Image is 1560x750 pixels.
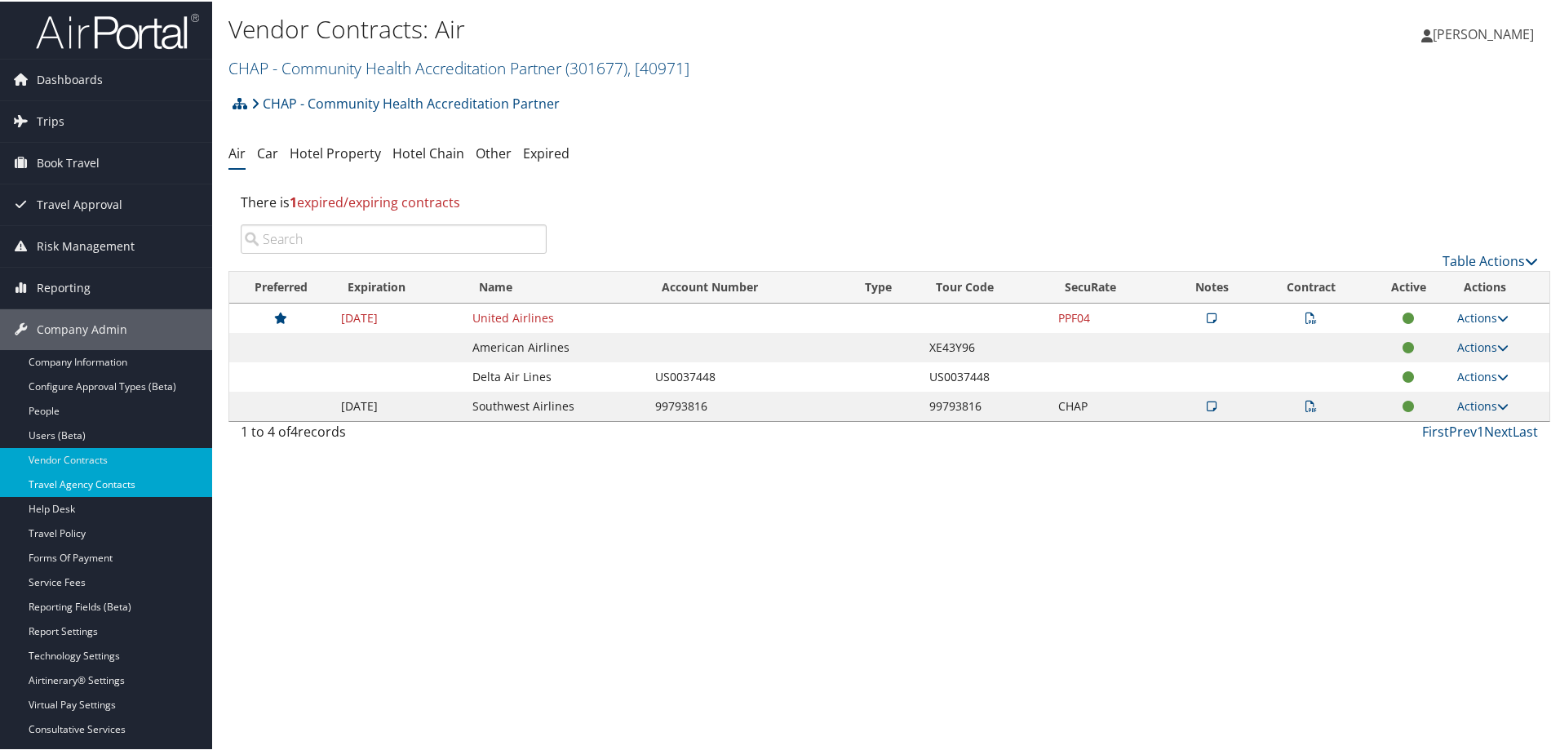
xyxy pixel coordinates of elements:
th: Type: activate to sort column ascending [850,270,921,302]
td: [DATE] [333,390,465,419]
span: Risk Management [37,224,135,265]
td: Southwest Airlines [464,390,646,419]
td: PPF04 [1050,302,1170,331]
a: Car [257,143,278,161]
span: , [ 40971 ] [627,55,689,78]
span: Reporting [37,266,91,307]
th: Tour Code: activate to sort column ascending [921,270,1050,302]
a: Actions [1457,338,1509,353]
td: 99793816 [921,390,1050,419]
span: 4 [290,421,298,439]
a: 1 [1477,421,1484,439]
a: First [1422,421,1449,439]
a: Actions [1457,367,1509,383]
td: 99793816 [647,390,851,419]
th: Expiration: activate to sort column ascending [333,270,465,302]
th: Actions [1449,270,1549,302]
a: CHAP - Community Health Accreditation Partner [251,86,560,118]
span: [PERSON_NAME] [1433,24,1534,42]
td: Delta Air Lines [464,361,646,390]
span: Book Travel [37,141,100,182]
a: Hotel Property [290,143,381,161]
span: Company Admin [37,308,127,348]
a: Prev [1449,421,1477,439]
th: SecuRate: activate to sort column ascending [1050,270,1170,302]
td: United Airlines [464,302,646,331]
td: XE43Y96 [921,331,1050,361]
div: There is [228,179,1550,223]
span: Dashboards [37,58,103,99]
th: Contract: activate to sort column ascending [1253,270,1367,302]
th: Account Number: activate to sort column ascending [647,270,851,302]
a: Actions [1457,397,1509,412]
a: Other [476,143,512,161]
a: Last [1513,421,1538,439]
strong: 1 [290,192,297,210]
th: Notes: activate to sort column ascending [1170,270,1254,302]
img: airportal-logo.png [36,11,199,49]
a: Table Actions [1443,251,1538,268]
span: expired/expiring contracts [290,192,460,210]
td: US0037448 [921,361,1050,390]
td: CHAP [1050,390,1170,419]
span: Trips [37,100,64,140]
th: Name: activate to sort column ascending [464,270,646,302]
th: Active: activate to sort column ascending [1368,270,1449,302]
span: Travel Approval [37,183,122,224]
h1: Vendor Contracts: Air [228,11,1110,45]
td: [DATE] [333,302,465,331]
a: Hotel Chain [392,143,464,161]
a: Expired [523,143,569,161]
a: Next [1484,421,1513,439]
td: US0037448 [647,361,851,390]
a: [PERSON_NAME] [1421,8,1550,57]
td: American Airlines [464,331,646,361]
th: Preferred: activate to sort column ascending [229,270,333,302]
input: Search [241,223,547,252]
a: CHAP - Community Health Accreditation Partner [228,55,689,78]
div: 1 to 4 of records [241,420,547,448]
a: Actions [1457,308,1509,324]
span: ( 301677 ) [565,55,627,78]
a: Air [228,143,246,161]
